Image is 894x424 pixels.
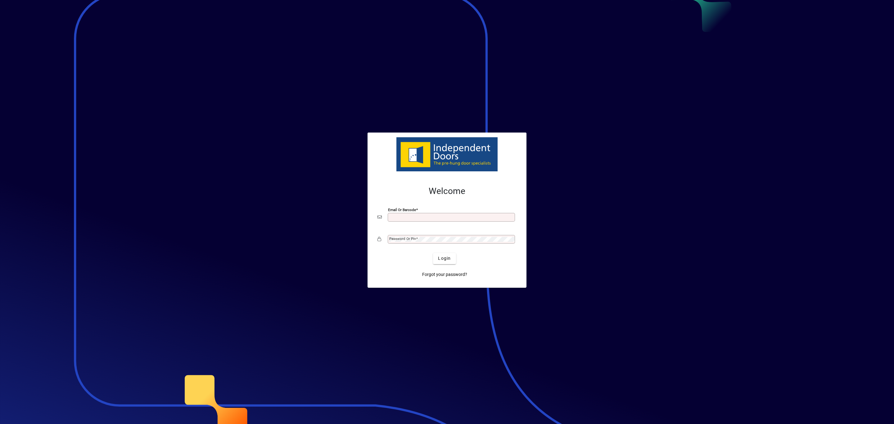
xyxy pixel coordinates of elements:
[420,269,470,280] a: Forgot your password?
[388,207,416,212] mat-label: Email or Barcode
[377,186,517,196] h2: Welcome
[422,271,467,278] span: Forgot your password?
[438,255,451,262] span: Login
[433,253,456,264] button: Login
[389,237,416,241] mat-label: Password or Pin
